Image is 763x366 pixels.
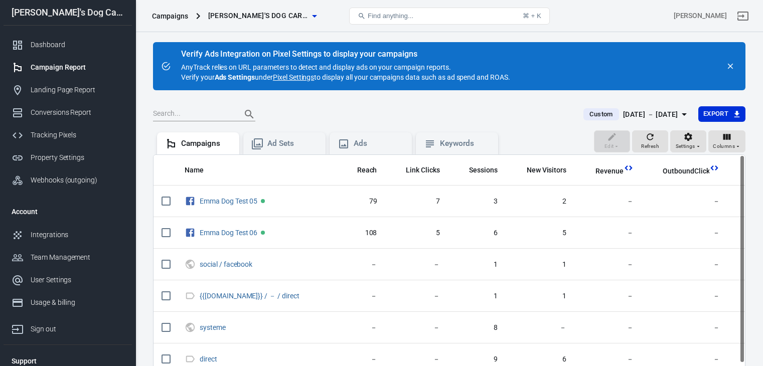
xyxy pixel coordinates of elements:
[456,260,498,270] span: 1
[31,175,124,186] div: Webhooks (outgoing)
[4,314,132,340] a: Sign out
[670,130,706,152] button: Settings
[514,197,567,207] span: 2
[200,229,257,237] a: Emma Dog Test 06
[624,163,634,173] svg: This column is calculated from AnyTrack real-time data
[344,291,377,301] span: －
[582,197,634,207] span: －
[641,142,659,151] span: Refresh
[31,275,124,285] div: User Settings
[527,165,567,175] span: New Visitors
[393,323,440,333] span: －
[514,228,567,238] span: 5
[514,323,567,333] span: －
[368,12,413,20] span: Find anything...
[4,200,132,224] li: Account
[456,291,498,301] span: 1
[4,34,132,56] a: Dashboard
[4,224,132,246] a: Integrations
[698,106,745,122] button: Export
[585,109,617,119] span: Custom
[4,291,132,314] a: Usage & billing
[185,165,217,175] span: Name
[344,354,377,364] span: －
[406,164,440,176] span: The number of clicks on links within the ad that led to advertiser-specified destinations
[393,197,440,207] span: 7
[582,323,634,333] span: －
[31,107,124,118] div: Conversions Report
[582,354,634,364] span: －
[349,8,550,25] button: Find anything...⌘ + K
[650,260,719,270] span: －
[456,165,498,175] span: Sessions
[31,297,124,308] div: Usage & billing
[709,163,719,173] svg: This column is calculated from AnyTrack real-time data
[354,138,404,149] div: Ads
[469,165,498,175] span: Sessions
[31,324,124,334] div: Sign out
[393,164,440,176] span: The number of clicks on links within the ad that led to advertiser-specified destinations
[674,11,727,21] div: Account id: w1td9fp5
[200,323,226,331] a: systeme
[650,166,709,176] span: OutboundClick
[200,261,254,268] span: social / facebook
[4,101,132,124] a: Conversions Report
[708,130,745,152] button: Columns
[514,260,567,270] span: 1
[200,229,259,236] span: Emma Dog Test 06
[393,228,440,238] span: 5
[456,354,498,364] span: 9
[200,355,219,362] span: direct
[393,354,440,364] span: －
[181,49,510,59] div: Verify Ads Integration on Pixel Settings to display your campaigns
[31,130,124,140] div: Tracking Pixels
[723,59,737,73] button: close
[623,108,678,121] div: [DATE] － [DATE]
[4,169,132,192] a: Webhooks (outgoing)
[456,197,498,207] span: 3
[204,7,321,25] button: [PERSON_NAME]'s Dog Care Shop
[4,269,132,291] a: User Settings
[31,152,124,163] div: Property Settings
[650,354,719,364] span: －
[31,40,124,50] div: Dashboard
[31,85,124,95] div: Landing Page Report
[267,138,318,149] div: Ad Sets
[344,260,377,270] span: －
[153,108,233,121] input: Search...
[393,260,440,270] span: －
[185,258,196,270] svg: UTM & Web Traffic
[344,228,377,238] span: 108
[208,10,309,22] span: Emma's Dog Care Shop
[31,62,124,73] div: Campaign Report
[31,252,124,263] div: Team Management
[4,56,132,79] a: Campaign Report
[440,138,490,149] div: Keywords
[200,292,301,299] span: {{campaign.name}} / － / direct
[237,102,261,126] button: Search
[200,260,252,268] a: social / facebook
[456,323,498,333] span: 8
[582,165,624,177] span: Total revenue calculated by AnyTrack.
[729,317,753,341] iframe: Intercom live chat
[4,79,132,101] a: Landing Page Report
[200,292,299,300] a: {{[DOMAIN_NAME]}} / － / direct
[200,324,227,331] span: systeme
[357,164,377,176] span: The number of people who saw your ads at least once. Reach is different from impressions, which m...
[582,291,634,301] span: －
[181,138,231,149] div: Campaigns
[200,197,257,205] a: Emma Dog Test 05
[514,291,567,301] span: 1
[344,164,377,176] span: The number of people who saw your ads at least once. Reach is different from impressions, which m...
[514,354,567,364] span: 6
[676,142,695,151] span: Settings
[4,124,132,146] a: Tracking Pixels
[31,230,124,240] div: Integrations
[650,323,719,333] span: －
[344,323,377,333] span: －
[595,166,624,176] span: Revenue
[185,195,196,207] svg: Facebook Ads
[582,260,634,270] span: －
[456,228,498,238] span: 6
[650,228,719,238] span: －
